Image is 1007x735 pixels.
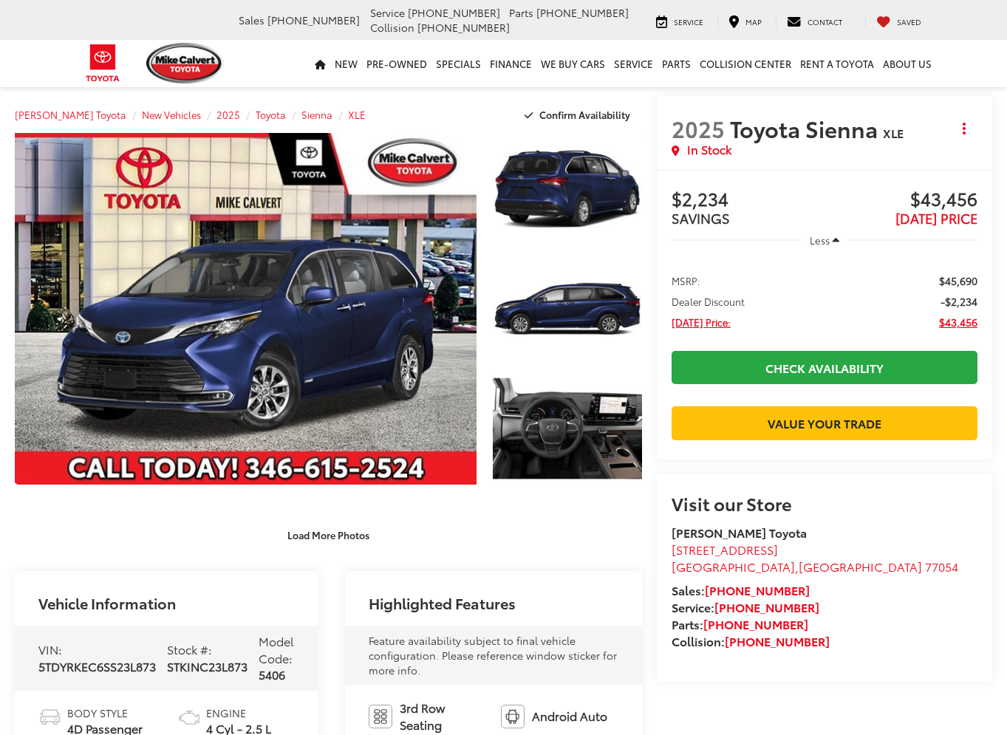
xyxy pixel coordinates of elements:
a: [PHONE_NUMBER] [725,632,830,649]
a: Toyota [256,108,286,121]
a: My Saved Vehicles [865,13,932,28]
a: New [330,40,362,87]
span: [PHONE_NUMBER] [536,5,629,20]
a: Expand Photo 1 [493,133,642,245]
span: STKINC23L873 [167,657,248,674]
span: $43,456 [825,189,977,211]
span: [DATE] PRICE [895,208,977,228]
span: [PHONE_NUMBER] [408,5,500,20]
span: Feature availability subject to final vehicle configuration. Please reference window sticker for ... [369,633,617,677]
span: $2,234 [672,189,825,211]
a: 2025 [216,108,240,121]
span: Stock #: [167,640,212,657]
button: Less [802,227,847,253]
img: 2025 Toyota Sienna XLE [491,372,644,486]
a: XLE [348,108,366,121]
span: Sales [239,13,264,27]
strong: Sales: [672,581,810,598]
strong: Collision: [672,632,830,649]
span: Map [745,16,762,27]
a: Parts [658,40,695,87]
a: Expand Photo 0 [15,133,477,485]
span: Dealer Discount [672,294,745,309]
a: [PHONE_NUMBER] [714,598,819,615]
h2: Vehicle Information [38,595,176,611]
img: 2025 Toyota Sienna XLE [491,131,644,246]
span: Toyota Sienna [730,112,883,144]
span: VIN: [38,640,62,657]
span: Saved [897,16,921,27]
a: Service [645,13,714,28]
span: Less [810,233,830,247]
span: Android Auto [532,708,607,725]
span: Collision [370,20,414,35]
span: [PHONE_NUMBER] [267,13,360,27]
img: Toyota [75,39,131,87]
span: -$2,234 [941,294,977,309]
h2: Visit our Store [672,493,977,513]
a: Expand Photo 3 [493,372,642,484]
a: WE BUY CARS [536,40,610,87]
a: [PHONE_NUMBER] [705,581,810,598]
span: Contact [808,16,842,27]
img: 3rd Row Seating [369,705,392,728]
a: Specials [431,40,485,87]
span: [PHONE_NUMBER] [417,20,510,35]
a: Home [310,40,330,87]
span: Service [674,16,703,27]
img: 2025 Toyota Sienna XLE [10,132,482,485]
a: Collision Center [695,40,796,87]
a: [PERSON_NAME] Toyota [15,108,126,121]
span: $45,690 [939,273,977,288]
span: XLE [883,124,904,141]
span: 77054 [925,558,958,575]
span: [GEOGRAPHIC_DATA] [799,558,922,575]
span: 3rd Row Seating [400,700,486,734]
a: Pre-Owned [362,40,431,87]
span: Body Style [67,705,155,720]
button: Load More Photos [277,522,380,548]
span: [DATE] Price: [672,315,731,329]
span: [GEOGRAPHIC_DATA] [672,558,795,575]
span: [STREET_ADDRESS] [672,541,778,558]
a: Check Availability [672,351,977,384]
img: Android Auto [501,705,525,728]
a: Service [610,40,658,87]
span: $43,456 [939,315,977,329]
span: Confirm Availability [539,108,630,121]
button: Actions [952,115,977,141]
span: , [672,558,958,575]
span: Service [370,5,405,20]
span: SAVINGS [672,208,730,228]
strong: Service: [672,598,819,615]
a: Expand Photo 2 [493,253,642,364]
a: [PHONE_NUMBER] [703,615,808,632]
span: MSRP: [672,273,700,288]
img: 2025 Toyota Sienna XLE [491,252,644,366]
span: Engine [206,705,271,720]
strong: [PERSON_NAME] Toyota [672,524,807,541]
a: [STREET_ADDRESS] [GEOGRAPHIC_DATA],[GEOGRAPHIC_DATA] 77054 [672,541,958,575]
a: Value Your Trade [672,406,977,440]
span: In Stock [687,141,731,158]
button: Confirm Availability [516,102,643,128]
a: About Us [878,40,936,87]
a: Contact [776,13,853,28]
strong: Parts: [672,615,808,632]
a: Finance [485,40,536,87]
a: Rent a Toyota [796,40,878,87]
span: dropdown dots [963,123,966,134]
span: 2025 [672,112,725,144]
a: Sienna [301,108,332,121]
a: New Vehicles [142,108,201,121]
span: Parts [509,5,533,20]
img: Mike Calvert Toyota [146,43,225,83]
span: 5406 [259,666,285,683]
a: Map [717,13,773,28]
